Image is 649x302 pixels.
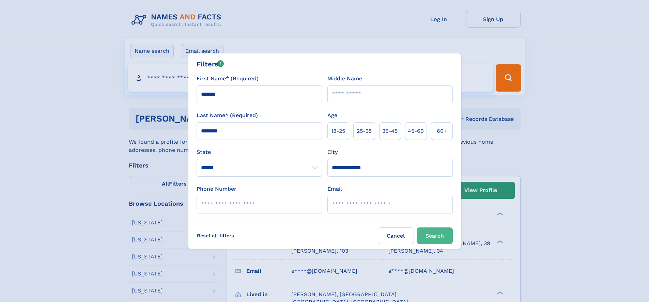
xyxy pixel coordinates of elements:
[331,127,345,135] span: 18‑25
[192,227,238,244] label: Reset all filters
[327,111,337,120] label: Age
[357,127,372,135] span: 25‑35
[197,75,259,83] label: First Name* (Required)
[197,59,224,69] div: Filters
[408,127,424,135] span: 45‑60
[327,148,338,156] label: City
[417,227,453,244] button: Search
[378,227,414,244] label: Cancel
[197,185,236,193] label: Phone Number
[197,148,322,156] label: State
[437,127,447,135] span: 60+
[327,75,362,83] label: Middle Name
[327,185,342,193] label: Email
[197,111,258,120] label: Last Name* (Required)
[382,127,398,135] span: 35‑45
